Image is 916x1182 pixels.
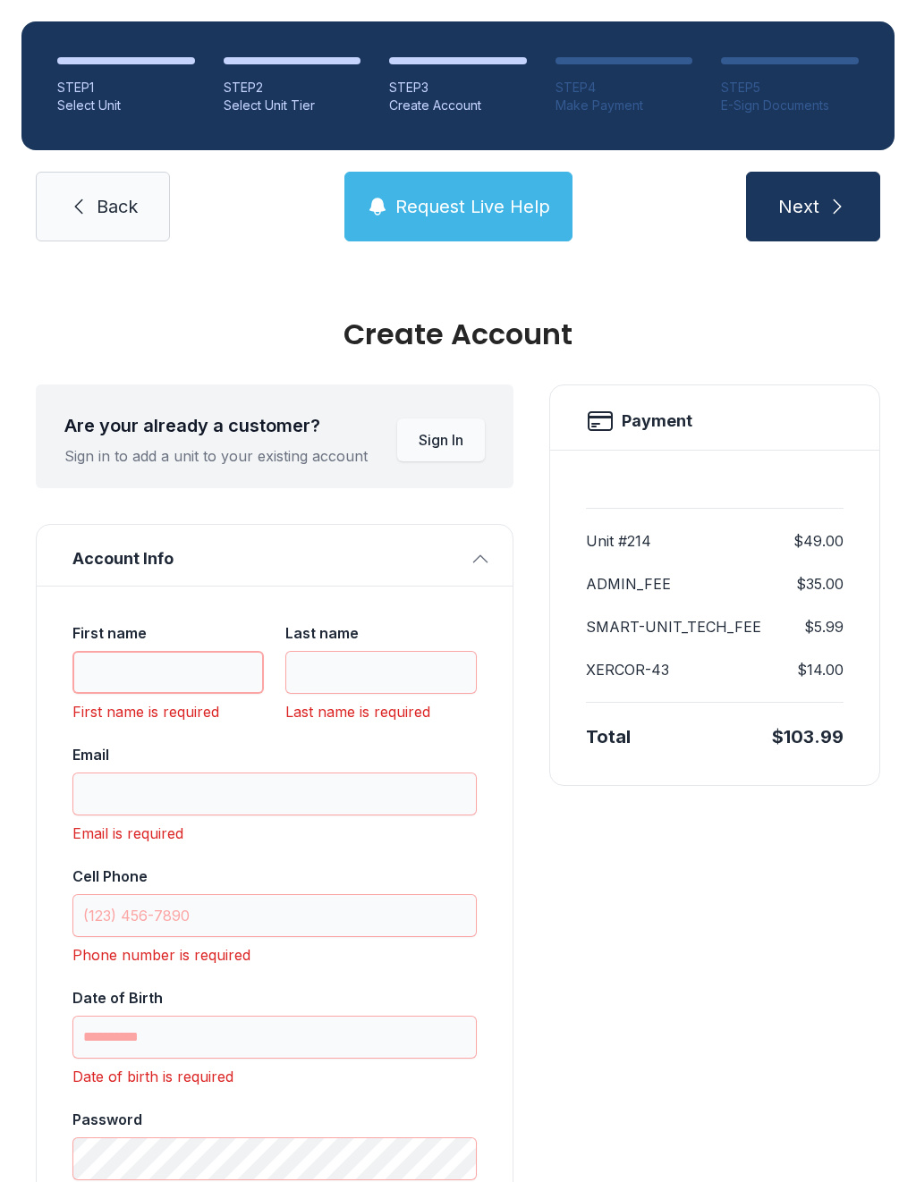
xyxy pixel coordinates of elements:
[586,573,671,595] dt: ADMIN_FEE
[72,894,477,937] input: Cell Phone
[64,413,368,438] div: Are your already a customer?
[721,79,859,97] div: STEP 5
[796,573,844,595] dd: $35.00
[586,724,631,749] div: Total
[72,987,477,1009] div: Date of Birth
[419,429,463,451] span: Sign In
[793,530,844,552] dd: $49.00
[556,97,693,114] div: Make Payment
[72,651,264,694] input: First name
[36,320,880,349] div: Create Account
[778,194,819,219] span: Next
[721,97,859,114] div: E-Sign Documents
[57,79,195,97] div: STEP 1
[797,659,844,680] dd: $14.00
[586,616,761,637] dt: SMART-UNIT_TECH_FEE
[57,97,195,114] div: Select Unit
[772,724,844,749] div: $103.99
[72,823,477,844] div: Email is required
[64,445,368,467] div: Sign in to add a unit to your existing account
[72,622,264,644] div: First name
[622,409,692,434] h2: Payment
[72,1066,477,1087] div: Date of birth is required
[72,773,477,815] input: Email
[72,701,264,722] div: First name is required
[72,744,477,765] div: Email
[586,659,669,680] dt: XERCOR-43
[285,622,477,644] div: Last name
[804,616,844,637] dd: $5.99
[37,525,513,586] button: Account Info
[389,97,527,114] div: Create Account
[556,79,693,97] div: STEP 4
[72,1137,477,1180] input: Password
[285,701,477,722] div: Last name is required
[72,546,462,571] span: Account Info
[224,97,361,114] div: Select Unit Tier
[72,865,477,887] div: Cell Phone
[285,651,477,694] input: Last name
[72,944,477,966] div: Phone number is required
[586,530,651,552] dt: Unit #214
[97,194,138,219] span: Back
[389,79,527,97] div: STEP 3
[224,79,361,97] div: STEP 2
[72,1016,477,1059] input: Date of Birth
[72,1109,477,1130] div: Password
[395,194,550,219] span: Request Live Help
